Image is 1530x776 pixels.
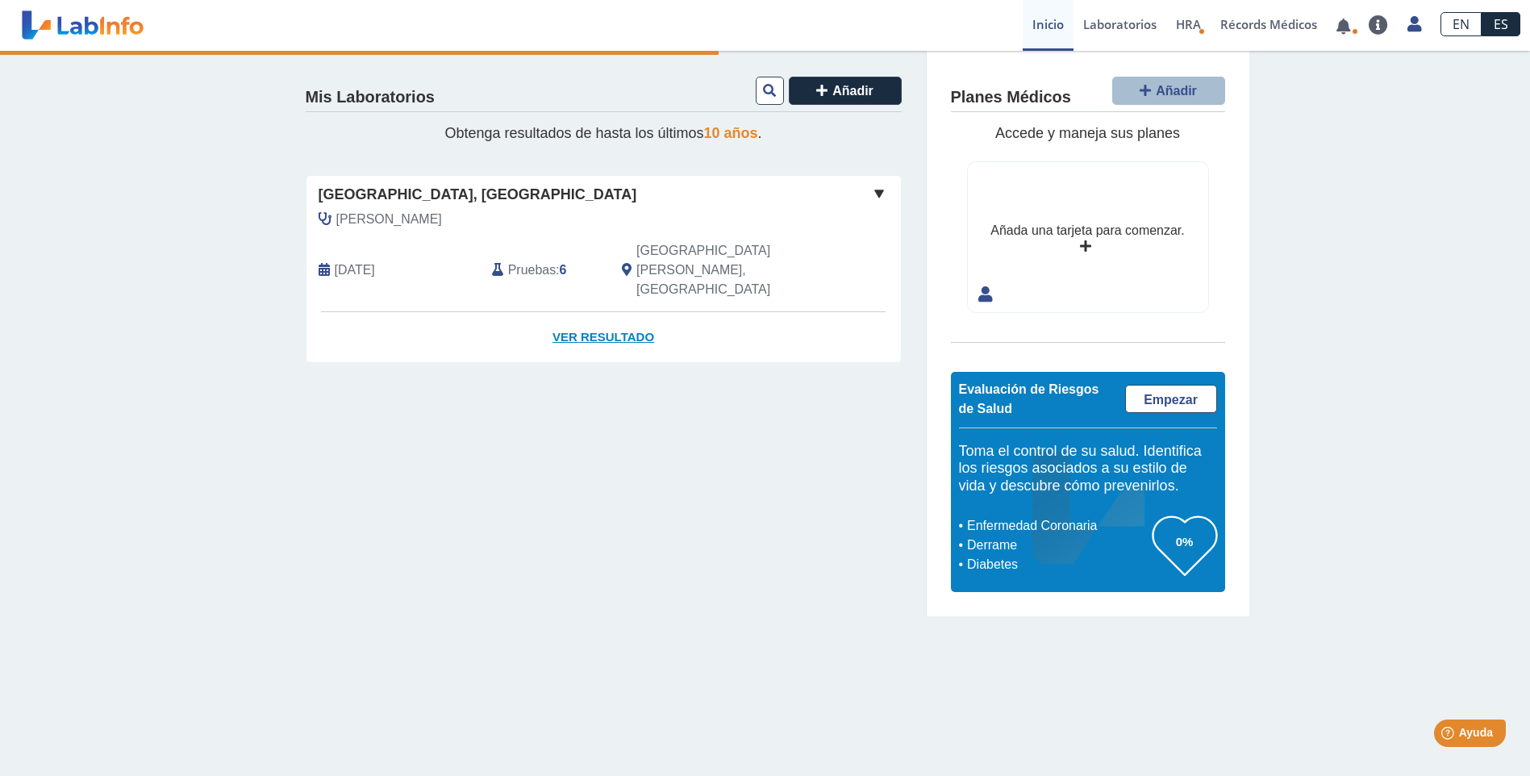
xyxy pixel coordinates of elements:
[789,77,902,105] button: Añadir
[1482,12,1520,36] a: ES
[963,536,1153,555] li: Derrame
[704,125,758,141] span: 10 años
[995,125,1180,141] span: Accede y maneja sus planes
[963,555,1153,574] li: Diabetes
[444,125,761,141] span: Obtenga resultados de hasta los últimos .
[480,241,610,299] div: :
[306,312,901,363] a: Ver Resultado
[636,241,815,299] span: San Juan, PR
[832,84,873,98] span: Añadir
[1440,12,1482,36] a: EN
[963,516,1153,536] li: Enfermedad Coronaria
[560,263,567,277] b: 6
[336,210,442,229] span: Irizarry Rodriguez, Ivan
[1112,77,1225,105] button: Añadir
[1386,713,1512,758] iframe: Help widget launcher
[1176,16,1201,32] span: HRA
[319,184,637,206] span: [GEOGRAPHIC_DATA], [GEOGRAPHIC_DATA]
[959,382,1099,415] span: Evaluación de Riesgos de Salud
[508,261,556,280] span: Pruebas
[1125,385,1217,413] a: Empezar
[959,443,1217,495] h5: Toma el control de su salud. Identifica los riesgos asociados a su estilo de vida y descubre cómo...
[990,221,1184,240] div: Añada una tarjeta para comenzar.
[1153,532,1217,552] h3: 0%
[1156,84,1197,98] span: Añadir
[335,261,375,280] span: 2025-08-23
[1144,393,1198,407] span: Empezar
[306,88,435,107] h4: Mis Laboratorios
[951,88,1071,107] h4: Planes Médicos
